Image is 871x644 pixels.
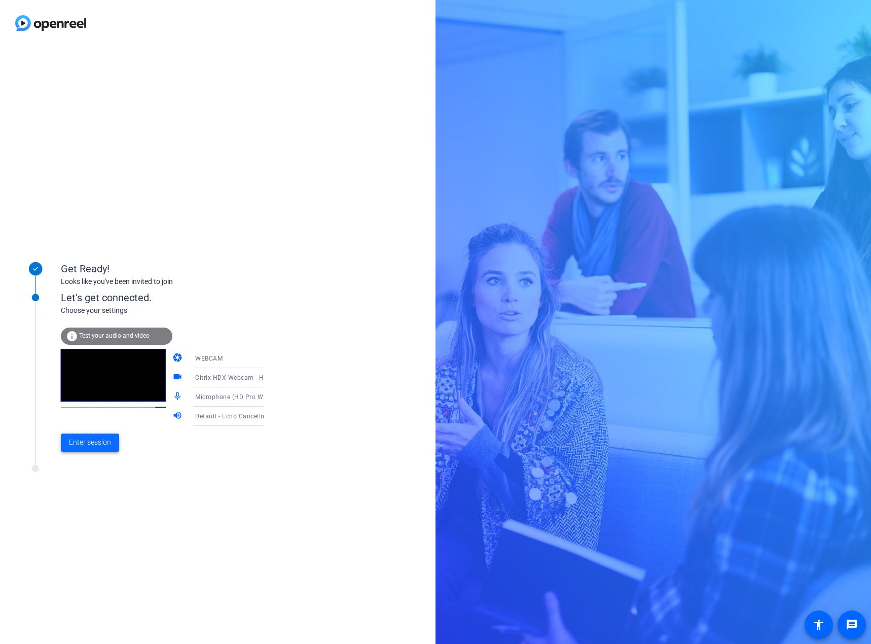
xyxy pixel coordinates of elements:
[172,410,185,422] mat-icon: volume_up
[195,373,364,381] span: Citrix HDX Webcam - HD Pro Webcam C920 (046d:0892)
[79,332,150,339] span: Test your audio and video
[61,290,284,305] div: Let's get connected.
[846,619,858,631] mat-icon: message
[195,392,303,401] span: Microphone (HD Pro Webcam C920)
[61,261,264,276] div: Get Ready!
[195,355,223,362] span: WEBCAM
[69,437,111,448] span: Enter session
[172,372,185,384] mat-icon: videocam
[61,434,119,452] button: Enter session
[172,391,185,403] mat-icon: mic_none
[813,619,825,631] mat-icon: accessibility
[61,276,264,287] div: Looks like you've been invited to join
[66,330,78,342] mat-icon: info
[195,412,387,420] span: Default - Echo Cancelling Speakerphone (Jabra SPEAK 410 USB)
[61,305,284,316] div: Choose your settings
[172,352,185,365] mat-icon: camera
